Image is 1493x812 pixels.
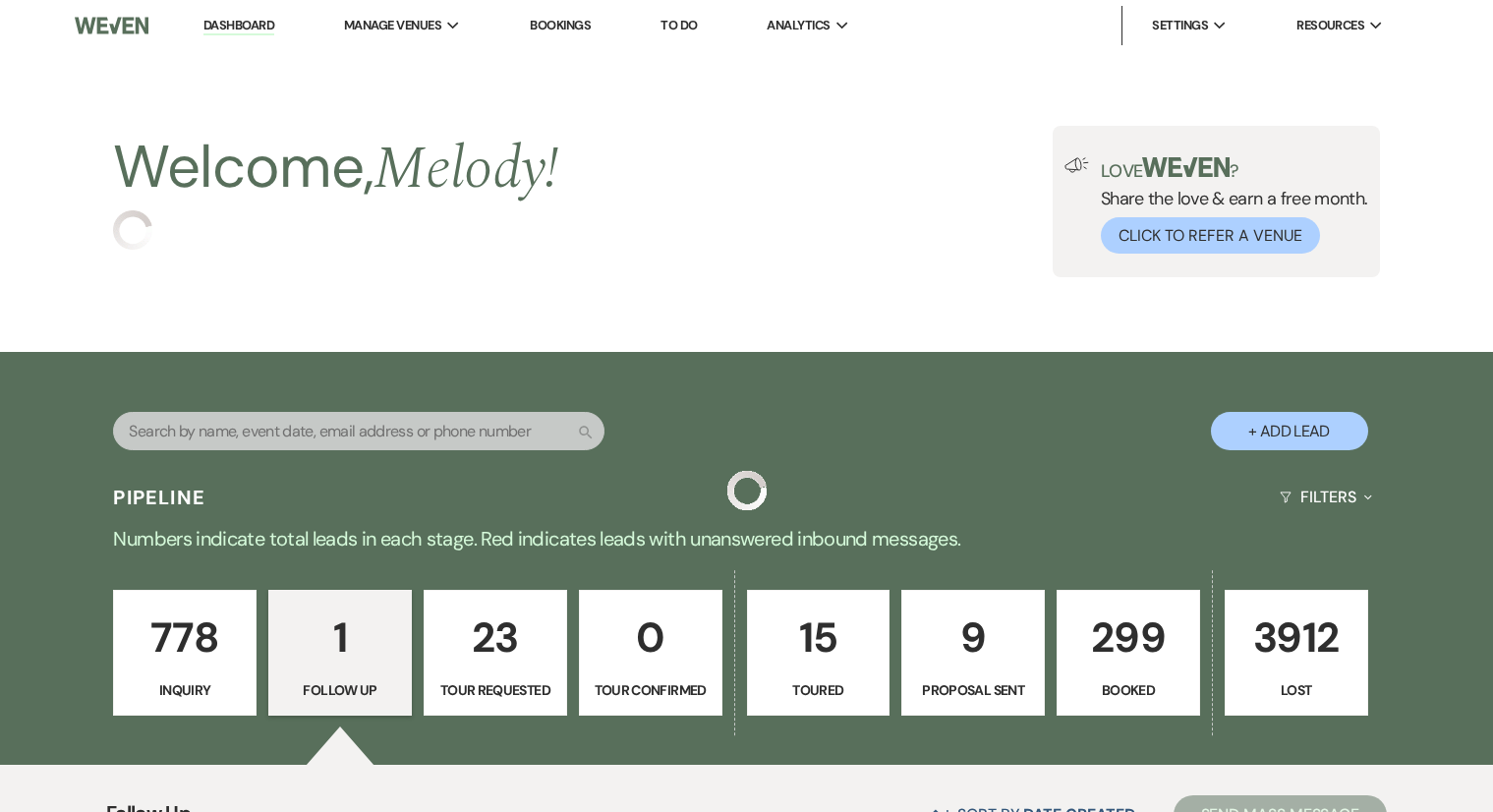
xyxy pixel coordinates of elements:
img: Weven Logo [75,5,148,46]
a: 15Toured [747,590,890,716]
p: Proposal Sent [914,679,1032,701]
p: Tour Confirmed [592,679,710,701]
a: To Do [660,17,697,33]
img: loading spinner [113,210,152,250]
p: Love ? [1101,157,1368,180]
a: 778Inquiry [113,590,257,716]
p: Toured [760,679,878,701]
input: Search by name, event date, email address or phone number [113,412,604,450]
button: Click to Refer a Venue [1101,217,1320,254]
h2: Welcome, [113,126,557,210]
div: Share the love & earn a free month. [1089,157,1368,254]
p: Follow Up [281,679,399,701]
p: Tour Requested [436,679,554,701]
p: 0 [592,605,710,670]
img: weven-logo-green.svg [1142,157,1230,177]
p: Lost [1237,679,1355,701]
p: 299 [1069,605,1187,670]
a: 1Follow Up [268,590,412,716]
span: Resources [1296,16,1364,35]
button: Filters [1272,471,1379,523]
a: 9Proposal Sent [901,590,1045,716]
p: Numbers indicate total leads in each stage. Red indicates leads with unanswered inbound messages. [39,523,1455,554]
button: + Add Lead [1211,412,1368,450]
a: 23Tour Requested [424,590,567,716]
span: Analytics [767,16,830,35]
p: 23 [436,605,554,670]
span: Melody ! [373,124,558,214]
p: 15 [760,605,878,670]
p: 3912 [1237,605,1355,670]
p: Inquiry [126,679,244,701]
a: 3912Lost [1225,590,1368,716]
h3: Pipeline [113,484,205,511]
a: Dashboard [203,17,274,35]
a: 299Booked [1057,590,1200,716]
span: Manage Venues [344,16,441,35]
p: 1 [281,605,399,670]
p: 778 [126,605,244,670]
span: Settings [1152,16,1208,35]
a: Bookings [530,17,591,33]
img: loud-speaker-illustration.svg [1064,157,1089,173]
a: 0Tour Confirmed [579,590,722,716]
p: 9 [914,605,1032,670]
p: Booked [1069,679,1187,701]
img: loading spinner [727,471,767,510]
